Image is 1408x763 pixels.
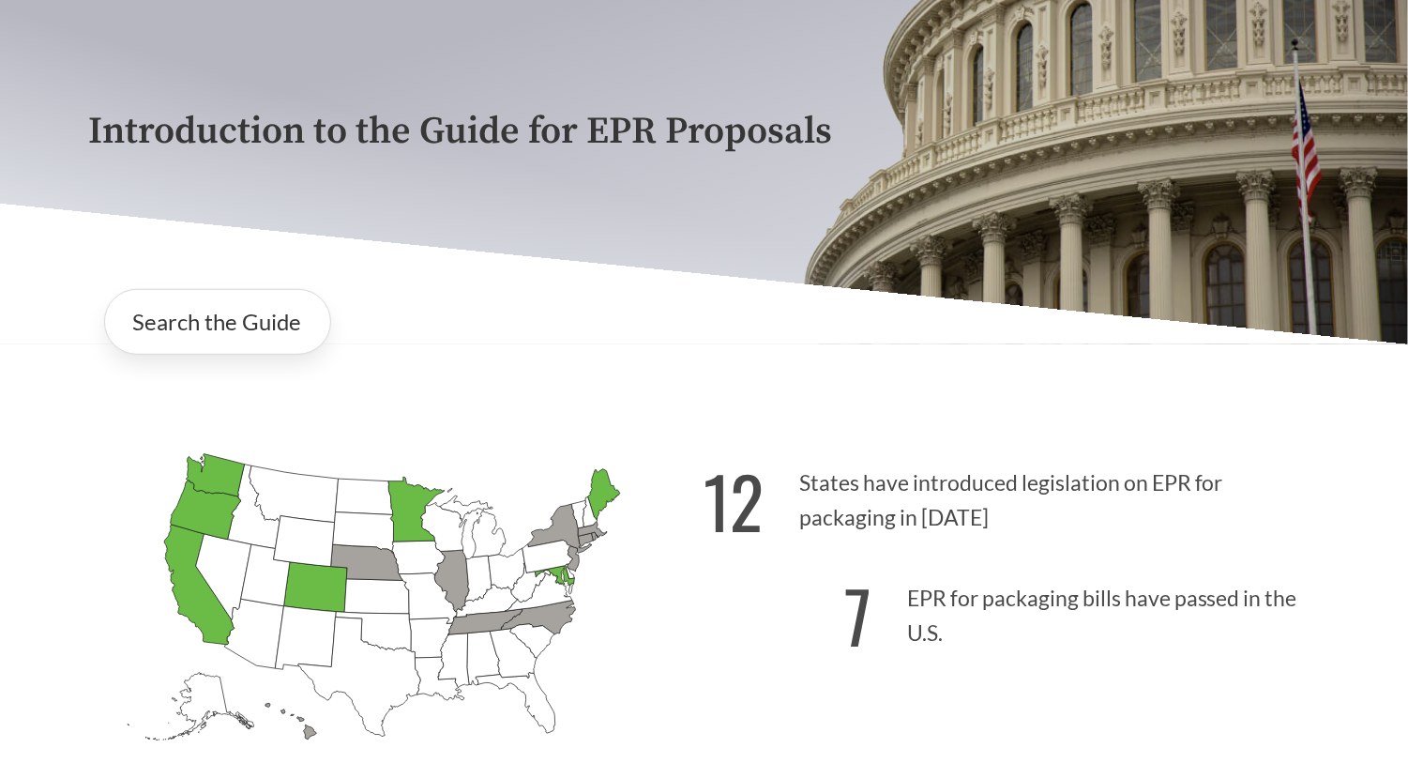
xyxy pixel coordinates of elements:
[704,553,1320,668] p: EPR for packaging bills have passed in the U.S.
[104,289,331,355] a: Search the Guide
[704,437,1320,553] p: States have introduced legislation on EPR for packaging in [DATE]
[845,563,872,667] strong: 7
[89,111,1320,153] p: Introduction to the Guide for EPR Proposals
[704,449,765,553] strong: 12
